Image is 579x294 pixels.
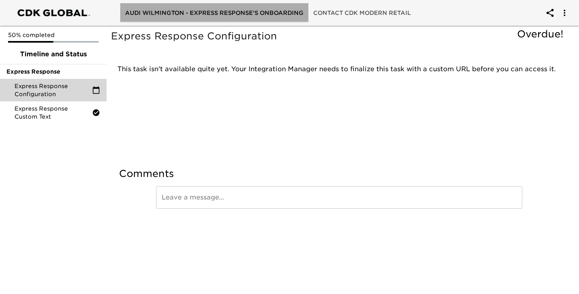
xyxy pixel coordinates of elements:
[14,82,92,98] span: Express Response Configuration
[111,30,567,43] h5: Express Response Configuration
[119,167,559,180] h5: Comments
[540,3,560,23] button: account of current user
[517,28,563,40] span: Overdue!
[117,64,561,74] p: This task isn't available quite yet. Your Integration Manager needs to finalize this task with a ...
[8,31,99,39] p: 50% completed
[555,3,574,23] button: account of current user
[6,68,100,76] span: Express Response
[125,8,304,18] span: Audi Wilmington - Express Response's Onboarding
[6,49,100,59] span: Timeline and Status
[14,105,92,121] span: Express Response Custom Text
[313,8,411,18] span: Contact CDK Modern Retail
